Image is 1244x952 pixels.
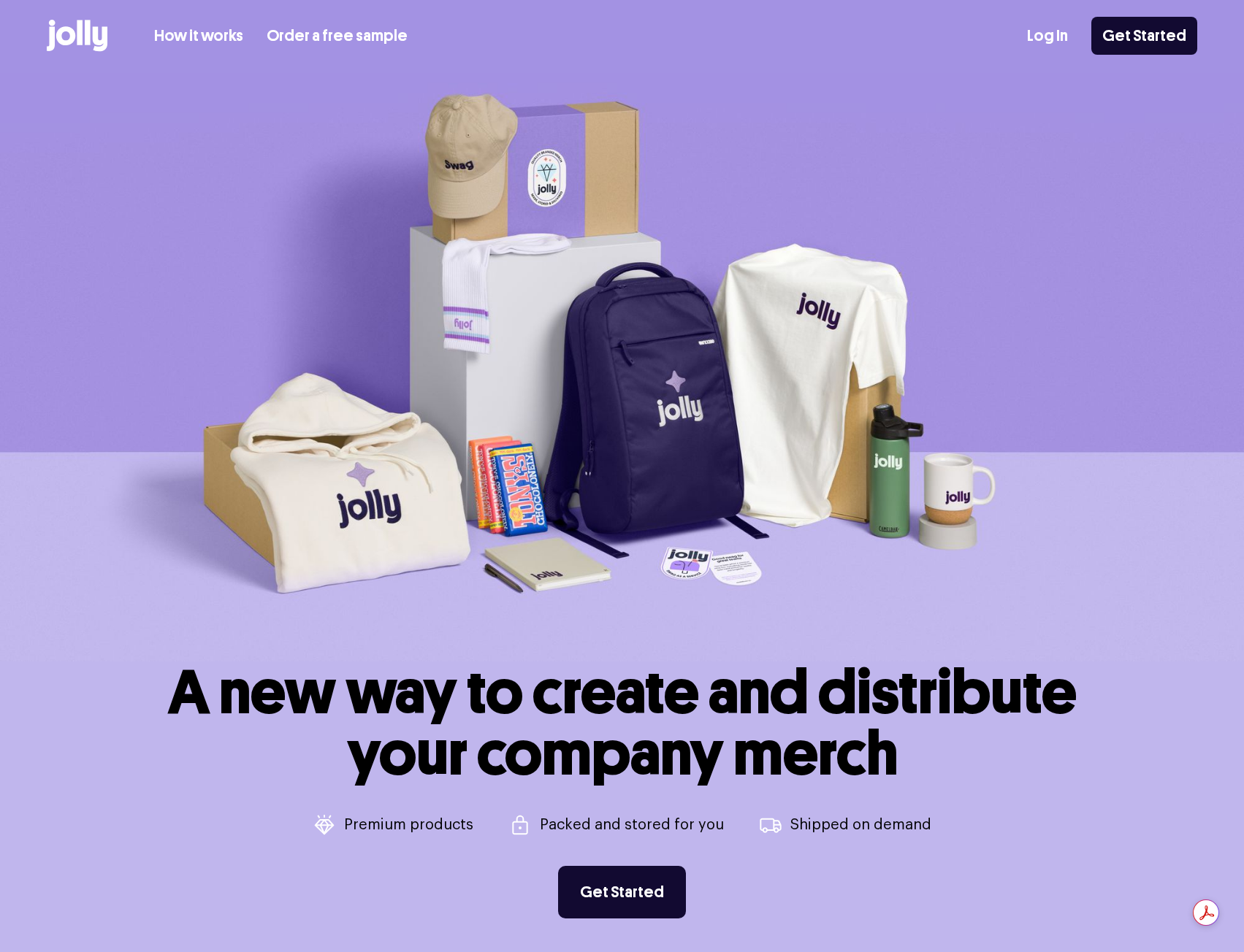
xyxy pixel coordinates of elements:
[154,24,243,48] a: How it works
[540,818,724,832] p: Packed and stored for you
[1091,17,1197,55] a: Get Started
[790,818,931,832] p: Shipped on demand
[344,818,473,832] p: Premium products
[1027,24,1068,48] a: Log In
[267,24,408,48] a: Order a free sample
[558,866,686,918] a: Get Started
[168,661,1077,784] h1: A new way to create and distribute your company merch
